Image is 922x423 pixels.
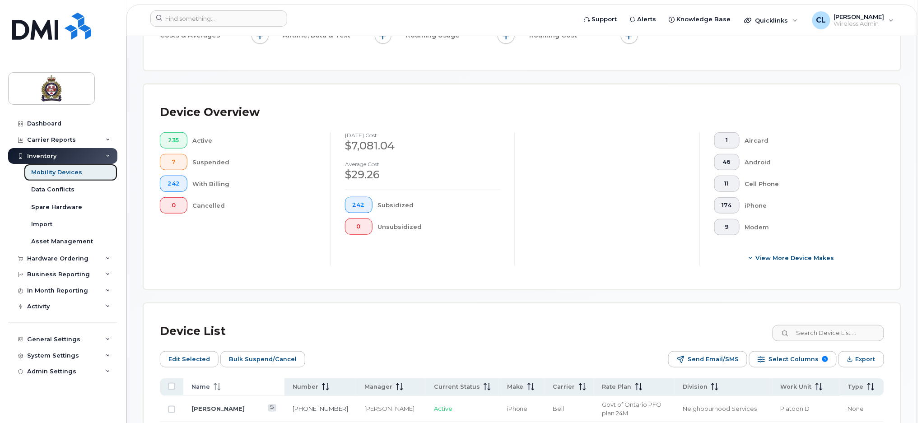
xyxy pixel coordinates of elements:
button: 46 [714,154,740,170]
div: iPhone [745,197,870,214]
span: 9 [722,223,732,231]
span: Work Unit [781,383,812,391]
span: Select Columns [768,353,819,366]
button: Bulk Suspend/Cancel [220,351,305,367]
span: Bell [553,405,564,412]
button: 242 [345,197,373,213]
div: $29.26 [345,167,500,182]
span: iPhone [507,405,528,412]
span: Type [848,383,864,391]
span: Bulk Suspend/Cancel [229,353,297,366]
input: Search Device List ... [773,325,884,341]
button: 7 [160,154,187,170]
span: Alerts [637,15,656,24]
span: 174 [722,202,732,209]
span: Active [434,405,452,412]
div: With Billing [193,176,316,192]
button: 235 [160,132,187,149]
a: Support [577,10,623,28]
div: Cell Phone [745,176,870,192]
button: View More Device Makes [714,250,870,266]
span: 235 [168,137,180,144]
div: Aircard [745,132,870,149]
button: Edit Selected [160,351,219,367]
span: Neighbourhood Services [683,405,757,412]
span: 242 [168,180,180,187]
span: 0 [353,223,365,230]
span: 11 [722,180,732,187]
button: Send Email/SMS [668,351,747,367]
span: Make [507,383,524,391]
a: Knowledge Base [662,10,737,28]
span: Rate Plan [602,383,632,391]
span: Division [683,383,708,391]
div: Modem [745,219,870,235]
button: 242 [160,176,187,192]
span: View More Device Makes [756,254,834,262]
button: 0 [345,218,373,235]
span: 242 [353,201,365,209]
div: [PERSON_NAME] [364,404,418,413]
span: Support [591,15,617,24]
div: Subsidized [378,197,501,213]
span: Number [293,383,318,391]
h4: Average cost [345,161,500,167]
span: Govt of Ontario PFO plan 24M [602,401,662,417]
button: Export [838,351,884,367]
span: CL [816,15,826,26]
div: $7,081.04 [345,138,500,153]
div: Active [193,132,316,149]
span: Wireless Admin [834,20,885,28]
span: Quicklinks [755,17,788,24]
button: Select Columns 9 [749,351,837,367]
span: Manager [364,383,392,391]
div: Unsubsidized [378,218,501,235]
span: 1 [722,137,732,144]
div: Cheryl Lawrence [806,11,900,29]
span: Current Status [434,383,480,391]
div: Quicklinks [738,11,804,29]
span: 0 [168,202,180,209]
span: 7 [168,158,180,166]
div: Suspended [193,154,316,170]
span: [PERSON_NAME] [834,13,885,20]
div: Cancelled [193,197,316,214]
div: Device Overview [160,101,260,124]
button: 0 [160,197,187,214]
span: 46 [722,158,732,166]
input: Find something... [150,10,287,27]
span: Edit Selected [168,353,210,366]
button: 174 [714,197,740,214]
button: 1 [714,132,740,149]
div: Device List [160,320,226,343]
h4: [DATE] cost [345,132,500,138]
a: Alerts [623,10,662,28]
span: Platoon D [781,405,810,412]
button: 9 [714,219,740,235]
span: None [848,405,864,412]
span: Send Email/SMS [688,353,739,366]
span: 9 [822,356,828,362]
span: Name [191,383,210,391]
span: Export [856,353,875,366]
div: Android [745,154,870,170]
a: [PERSON_NAME] [191,405,245,412]
a: View Last Bill [268,404,277,411]
a: [PHONE_NUMBER] [293,405,348,412]
span: Carrier [553,383,575,391]
button: 11 [714,176,740,192]
span: Knowledge Base [676,15,731,24]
